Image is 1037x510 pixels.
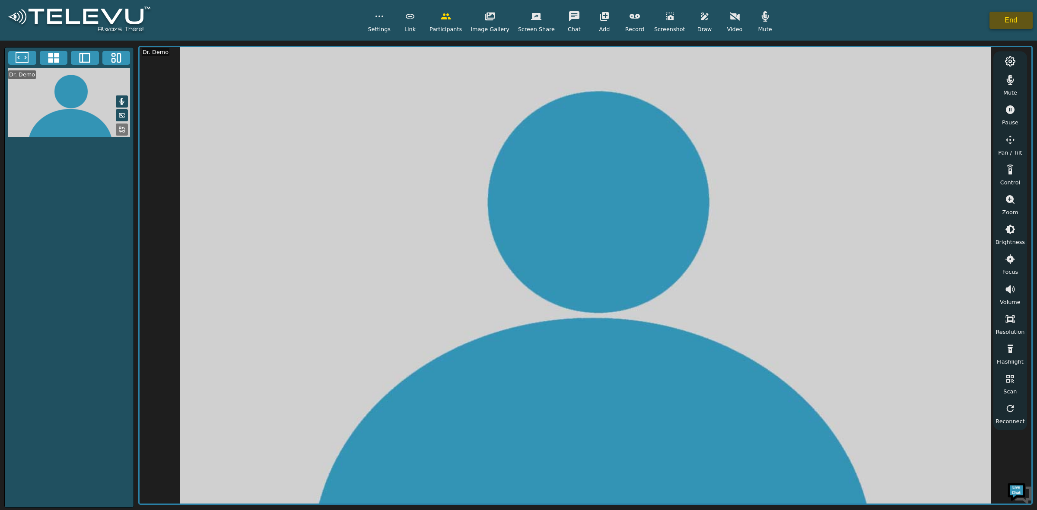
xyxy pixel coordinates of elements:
span: Image Gallery [471,25,509,33]
span: Add [599,25,610,33]
button: End [989,12,1033,29]
span: Draw [697,25,712,33]
div: Chat with us now [45,45,145,57]
span: Zoom [1002,208,1018,216]
span: Pan / Tilt [998,149,1022,157]
span: Flashlight [997,358,1024,366]
span: Volume [1000,298,1021,306]
textarea: Type your message and hit 'Enter' [4,236,165,266]
span: Record [625,25,644,33]
div: Dr. Demo [8,70,36,79]
div: Dr. Demo [142,48,169,56]
span: We're online! [50,109,119,196]
span: Brightness [996,238,1025,246]
button: Picture in Picture [116,109,128,121]
div: Minimize live chat window [142,4,162,25]
button: Mute [116,95,128,108]
span: Screenshot [654,25,685,33]
span: Resolution [996,328,1024,336]
span: Mute [1003,89,1017,97]
span: Pause [1002,118,1018,127]
button: 4x4 [40,51,68,65]
span: Screen Share [518,25,555,33]
span: Focus [1002,268,1018,276]
button: Fullscreen [8,51,36,65]
button: Two Window Medium [71,51,99,65]
span: Reconnect [996,417,1024,425]
span: Scan [1003,387,1017,396]
button: Three Window Medium [102,51,130,65]
span: Chat [568,25,581,33]
span: Link [404,25,416,33]
span: Mute [758,25,772,33]
button: Replace Feed [116,124,128,136]
span: Settings [368,25,391,33]
span: Participants [429,25,462,33]
img: Chat Widget [1007,480,1033,506]
span: Control [1000,178,1020,187]
img: logoWhite.png [4,4,154,37]
span: Video [727,25,743,33]
img: d_736959983_company_1615157101543_736959983 [15,40,36,62]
